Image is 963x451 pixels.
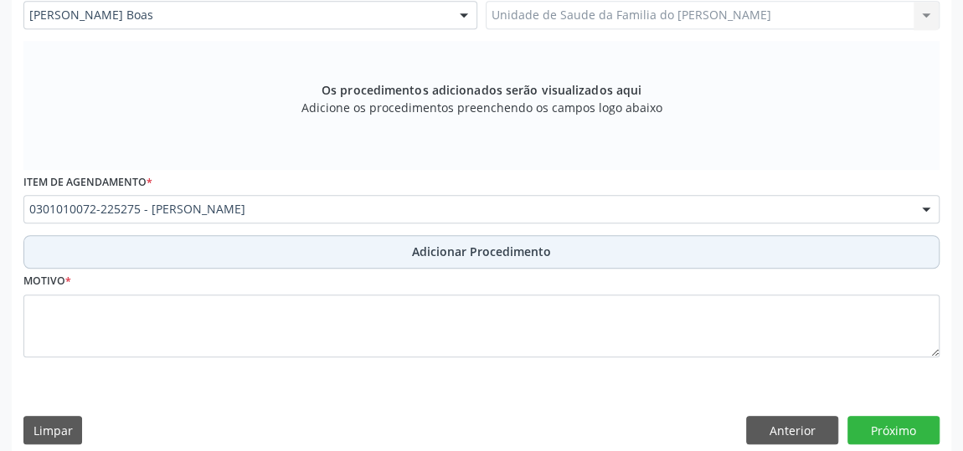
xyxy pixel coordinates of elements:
[23,235,940,269] button: Adicionar Procedimento
[23,170,152,196] label: Item de agendamento
[29,201,905,218] span: 0301010072-225275 - [PERSON_NAME]
[29,7,443,23] span: [PERSON_NAME] Boas
[322,81,641,99] span: Os procedimentos adicionados serão visualizados aqui
[301,99,662,116] span: Adicione os procedimentos preenchendo os campos logo abaixo
[847,416,940,444] button: Próximo
[412,243,551,260] span: Adicionar Procedimento
[746,416,838,444] button: Anterior
[23,269,71,295] label: Motivo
